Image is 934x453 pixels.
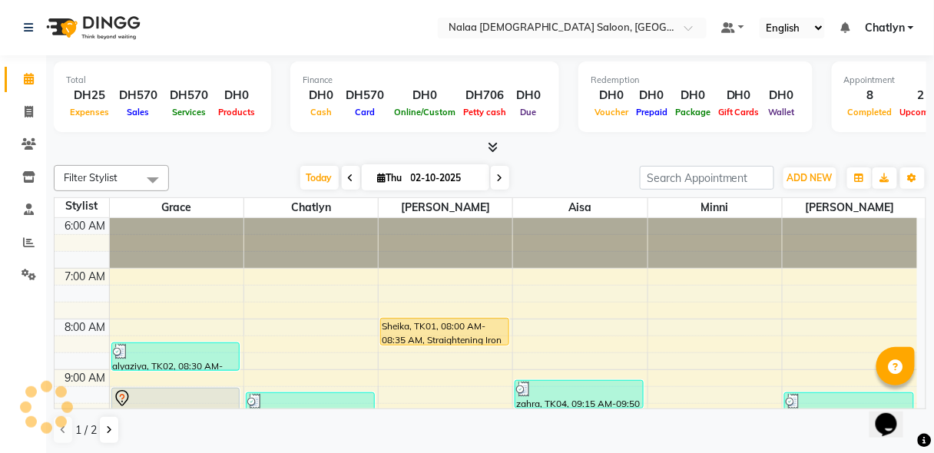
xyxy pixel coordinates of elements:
div: Redemption [591,74,800,87]
input: 2025-10-02 [406,167,483,190]
span: Aisa [513,198,647,217]
div: DH570 [113,87,164,104]
span: Gift Cards [714,107,763,117]
span: Petty cash [459,107,510,117]
span: Wallet [765,107,799,117]
div: DH25 [66,87,113,104]
div: Total [66,74,259,87]
span: Completed [844,107,896,117]
div: Arwa, TK06, 09:25 AM-10:00 AM, Manicure Classic [112,389,240,415]
div: 9:00 AM [62,370,109,386]
div: DH0 [591,87,632,104]
span: Voucher [591,107,632,117]
span: Filter Stylist [64,171,118,184]
span: Today [300,166,339,190]
button: ADD NEW [783,167,836,189]
div: DH0 [390,87,459,104]
span: Prepaid [632,107,671,117]
div: Stylist [55,198,109,214]
div: alyaziya, TK02, 08:30 AM-09:05 AM, Manicure Classic [112,343,240,370]
div: 6:00 AM [62,218,109,234]
span: Grace [110,198,243,217]
div: Finance [303,74,547,87]
span: [PERSON_NAME] [783,198,917,217]
div: DH706 [459,87,510,104]
div: DH570 [339,87,390,104]
div: 8 [844,87,896,104]
span: [PERSON_NAME] [379,198,512,217]
span: Minni [648,198,782,217]
div: DH0 [214,87,259,104]
span: 1 / 2 [75,422,97,438]
div: DH0 [763,87,800,104]
span: Package [671,107,714,117]
div: 8:00 AM [62,319,109,336]
div: DH0 [303,87,339,104]
div: DH0 [714,87,763,104]
span: Services [168,107,210,117]
img: logo [39,6,144,49]
iframe: chat widget [869,392,919,438]
div: Sheika, TK01, 08:00 AM-08:35 AM, Straightening Iron without wash Extra Long [381,319,508,345]
div: zahra, TK04, 09:15 AM-09:50 AM, Pedicure Normal [515,381,643,408]
span: Cash [306,107,336,117]
div: [PERSON_NAME], TK07, 09:30 AM-10:05 AM, Shampoo & Blow Dry Super Long [785,393,913,420]
div: DH0 [510,87,547,104]
div: DH0 [632,87,671,104]
span: Card [351,107,379,117]
span: ADD NEW [787,172,833,184]
div: Aisha, TK10, 09:30 AM-10:05 AM, Manicure Classic [247,393,374,420]
span: Online/Custom [390,107,459,117]
div: DH0 [671,87,714,104]
span: Products [214,107,259,117]
input: Search Appointment [640,166,774,190]
span: Expenses [66,107,113,117]
span: Sales [124,107,154,117]
span: Due [517,107,541,117]
div: 7:00 AM [62,269,109,285]
span: Chatlyn [865,20,905,36]
span: Chatlyn [244,198,378,217]
span: Thu [374,172,406,184]
div: DH570 [164,87,214,104]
